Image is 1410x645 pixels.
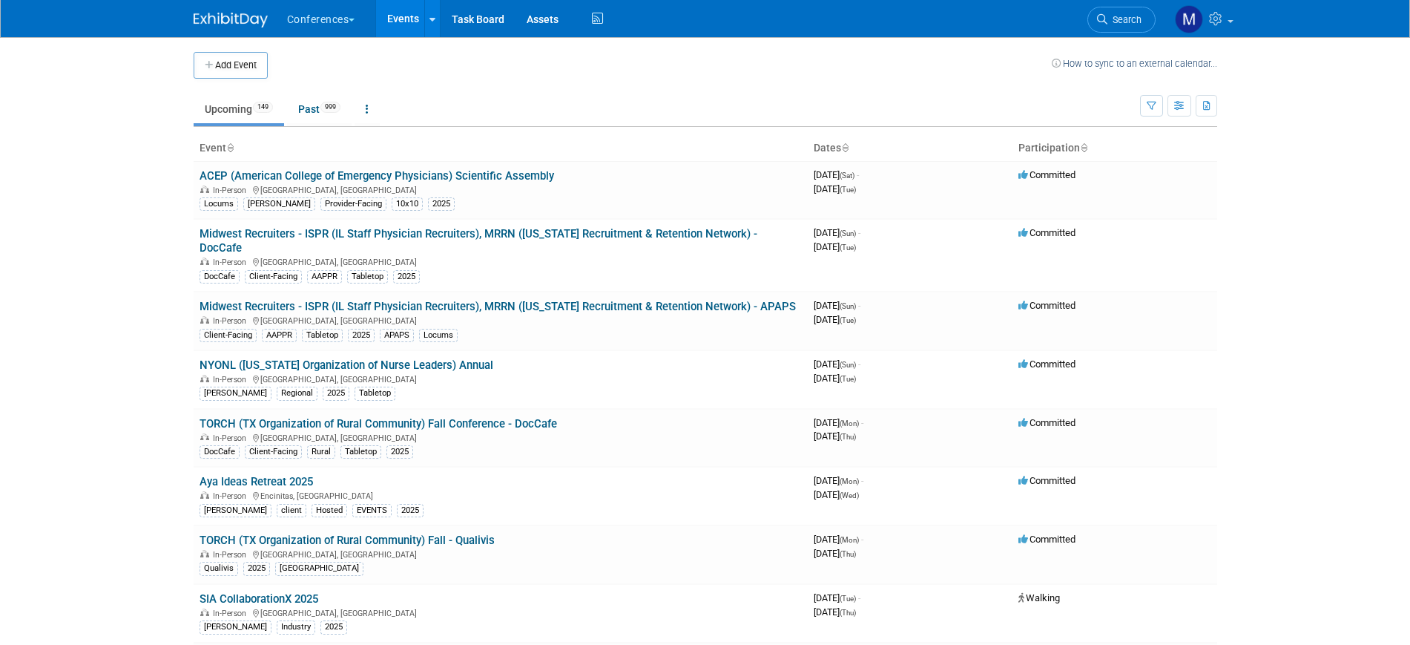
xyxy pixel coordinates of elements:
[277,387,317,400] div: Regional
[386,445,413,459] div: 2025
[200,609,209,616] img: In-Person Event
[200,562,238,575] div: Qualivis
[213,316,251,326] span: In-Person
[307,270,342,284] div: AAPPR
[200,550,209,557] img: In-Person Event
[814,475,863,486] span: [DATE]
[840,186,856,194] span: (Tue)
[840,361,856,369] span: (Sun)
[840,536,859,544] span: (Mon)
[194,13,268,27] img: ExhibitDay
[380,329,414,342] div: APAPS
[213,258,251,267] span: In-Person
[200,504,271,517] div: [PERSON_NAME]
[194,136,808,161] th: Event
[243,562,270,575] div: 2025
[200,197,238,211] div: Locums
[814,314,856,325] span: [DATE]
[840,375,856,383] span: (Tue)
[393,270,420,284] div: 2025
[200,300,796,313] a: Midwest Recruiters - ISPR (IL Staff Physician Recruiters), MRRN ([US_STATE] Recruitment & Retenti...
[841,142,849,154] a: Sort by Start Date
[1012,136,1217,161] th: Participation
[200,489,802,501] div: Encinitas, [GEOGRAPHIC_DATA]
[200,183,802,195] div: [GEOGRAPHIC_DATA], [GEOGRAPHIC_DATA]
[213,433,251,443] span: In-Person
[200,592,318,606] a: SIA CollaborationX 2025
[858,592,860,603] span: -
[840,419,859,428] span: (Mon)
[200,606,802,618] div: [GEOGRAPHIC_DATA], [GEOGRAPHIC_DATA]
[200,548,802,560] div: [GEOGRAPHIC_DATA], [GEOGRAPHIC_DATA]
[200,270,240,284] div: DocCafe
[1018,534,1075,545] span: Committed
[392,197,423,211] div: 10x10
[814,183,856,194] span: [DATE]
[840,302,856,310] span: (Sun)
[275,562,363,575] div: [GEOGRAPHIC_DATA]
[200,534,495,547] a: TORCH (TX Organization of Rural Community) Fall - Qualivis
[312,504,347,517] div: Hosted
[1018,169,1075,180] span: Committed
[814,227,860,238] span: [DATE]
[200,358,493,372] a: NYONL ([US_STATE] Organization of Nurse Leaders) Annual
[1107,14,1141,25] span: Search
[200,316,209,324] img: In-Person Event
[200,431,802,443] div: [GEOGRAPHIC_DATA], [GEOGRAPHIC_DATA]
[1018,592,1060,603] span: Walking
[814,169,859,180] span: [DATE]
[1175,5,1203,33] img: Marygrace LeGros
[200,258,209,265] img: In-Person Event
[840,550,856,558] span: (Thu)
[355,387,395,400] div: Tabletop
[840,229,856,238] span: (Sun)
[200,169,554,183] a: ACEP (American College of Emergency Physicians) Scientific Assembly
[213,550,251,560] span: In-Person
[840,433,856,441] span: (Thu)
[200,314,802,326] div: [GEOGRAPHIC_DATA], [GEOGRAPHIC_DATA]
[200,375,209,382] img: In-Person Event
[243,197,315,211] div: [PERSON_NAME]
[347,270,388,284] div: Tabletop
[840,491,859,500] span: (Wed)
[200,433,209,441] img: In-Person Event
[200,491,209,499] img: In-Person Event
[200,227,757,255] a: Midwest Recruiters - ISPR (IL Staff Physician Recruiters), MRRN ([US_STATE] Recruitment & Retenti...
[861,534,863,545] span: -
[397,504,424,517] div: 2025
[194,52,268,79] button: Add Event
[348,329,375,342] div: 2025
[200,475,313,488] a: Aya Ideas Retreat 2025
[1018,475,1075,486] span: Committed
[814,373,856,384] span: [DATE]
[226,142,234,154] a: Sort by Event Name
[213,491,251,501] span: In-Person
[245,270,302,284] div: Client-Facing
[200,621,271,634] div: [PERSON_NAME]
[858,300,860,311] span: -
[213,186,251,195] span: In-Person
[277,504,306,517] div: client
[858,358,860,370] span: -
[1018,417,1075,428] span: Committed
[1080,142,1087,154] a: Sort by Participation Type
[419,329,458,342] div: Locums
[320,197,386,211] div: Provider-Facing
[352,504,392,517] div: EVENTS
[1018,358,1075,370] span: Committed
[307,445,335,459] div: Rural
[840,171,854,180] span: (Sat)
[814,489,859,500] span: [DATE]
[840,243,856,252] span: (Tue)
[858,227,860,238] span: -
[262,329,297,342] div: AAPPR
[1018,227,1075,238] span: Committed
[428,197,455,211] div: 2025
[814,430,856,442] span: [DATE]
[857,169,859,180] span: -
[814,548,856,559] span: [DATE]
[814,241,856,252] span: [DATE]
[213,375,251,384] span: In-Person
[200,329,257,342] div: Client-Facing
[814,417,863,428] span: [DATE]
